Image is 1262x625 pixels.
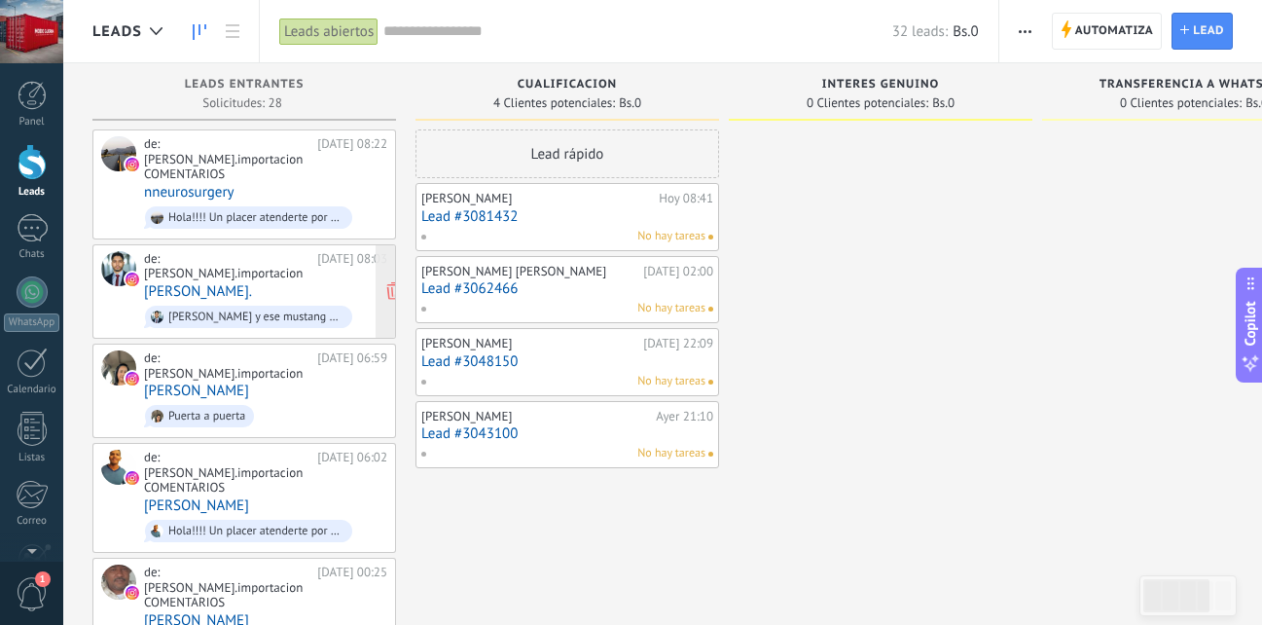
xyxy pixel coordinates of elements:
div: [DATE] 08:03 [317,251,387,281]
div: Benjamín Moisés Cordero Cote. [101,251,136,286]
a: Lead #3062466 [421,280,713,297]
div: [PERSON_NAME] [421,336,638,351]
span: Bs.0 [932,97,955,109]
div: Panel [4,116,60,129]
span: No hay nada asignado [708,380,713,385]
div: Listas [4,452,60,464]
span: Bs.0 [953,22,978,41]
div: Jorge Moreno [101,565,136,600]
span: No hay nada asignado [708,307,713,312]
span: No hay tareas [637,228,705,245]
span: 4 Clientes potenciales: [493,97,615,109]
div: Lead rápido [415,129,719,178]
div: Puerta a puerta [168,410,245,423]
span: Bs.0 [619,97,641,109]
span: Cualificacion [518,78,617,92]
img: instagram.svg [126,471,139,485]
div: Chats [4,248,60,261]
a: Automatiza [1052,13,1163,50]
a: Lead #3081432 [421,208,713,225]
div: Leads abiertos [279,18,379,46]
span: Automatiza [1075,14,1154,49]
img: instagram.svg [126,586,139,600]
div: [DATE] 02:00 [643,264,713,279]
img: instagram.svg [126,273,139,286]
span: 32 leads: [892,22,948,41]
div: de: [PERSON_NAME].importacion [144,251,310,281]
span: 0 Clientes potenciales: [1120,97,1242,109]
span: 0 Clientes potenciales: [807,97,928,109]
div: de: [PERSON_NAME].importacion COMENTARIOS [144,136,310,182]
div: [DATE] 00:25 [317,565,387,610]
div: [PERSON_NAME] [PERSON_NAME] [421,264,638,279]
a: nneurosurgery [144,184,234,201]
div: [PERSON_NAME] y ese mustang negro!!?? [168,311,343,324]
img: instagram.svg [126,372,139,386]
div: [DATE] 08:22 [317,136,387,182]
span: Leads Entrantes [185,78,305,92]
div: Shirley Marchan [101,350,136,386]
div: de: [PERSON_NAME].importacion [144,350,310,381]
div: Correo [4,515,60,528]
a: [PERSON_NAME] [144,497,249,514]
a: Lead #3048150 [421,353,713,370]
div: Arturo Rafael Garcia Vivas [101,450,136,485]
div: WhatsApp [4,313,59,332]
img: instagram.svg [126,158,139,171]
div: interes genuino [739,78,1023,94]
div: Hola!!!! Un placer atenderte por acá. Cuéntame que servicio estás buscando en este momento?🧐 [168,211,343,225]
span: 1 [35,571,51,587]
div: nneurosurgery [101,136,136,171]
span: No hay nada asignado [708,452,713,457]
a: Lead [1172,13,1233,50]
div: Calendario [4,384,60,396]
span: Solicitudes: 28 [202,97,281,109]
button: Más [1011,13,1039,50]
div: [PERSON_NAME] [421,191,654,206]
div: [DATE] 06:59 [317,350,387,381]
span: Copilot [1241,301,1260,346]
div: Cualificacion [425,78,709,94]
span: interes genuino [822,78,939,92]
div: Leads Entrantes [102,78,386,94]
div: Hola!!!! Un placer atenderte por acá. Cuéntame que servicio estás buscando en este momento?🧐 [168,525,343,538]
span: No hay tareas [637,373,705,390]
a: [PERSON_NAME] [144,383,249,399]
span: No hay tareas [637,300,705,317]
span: No hay tareas [637,445,705,462]
div: Ayer 21:10 [656,409,713,424]
span: No hay nada asignado [708,235,713,239]
a: Leads [183,13,216,51]
a: [PERSON_NAME]. [144,283,252,300]
div: [DATE] 06:02 [317,450,387,496]
div: [PERSON_NAME] [421,409,651,424]
a: Lista [216,13,249,51]
div: Hoy 08:41 [659,191,713,206]
span: Leads [92,22,142,41]
a: Lead #3043100 [421,425,713,442]
div: de: [PERSON_NAME].importacion COMENTARIOS [144,565,310,610]
div: Leads [4,186,60,199]
span: Lead [1193,14,1224,49]
div: de: [PERSON_NAME].importacion COMENTARIOS [144,450,310,496]
div: [DATE] 22:09 [643,336,713,351]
